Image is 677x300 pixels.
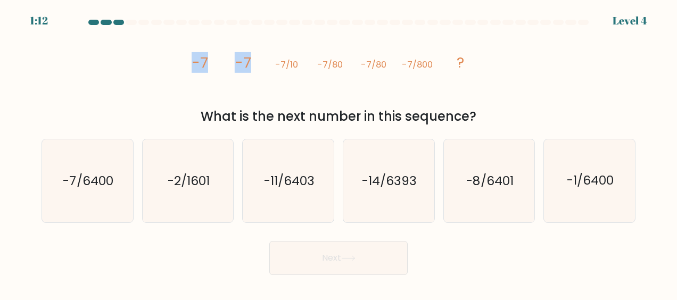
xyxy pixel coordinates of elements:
text: -7/6400 [63,172,113,189]
tspan: ? [457,52,465,73]
tspan: -7/10 [275,59,298,71]
tspan: -7/800 [402,59,433,71]
tspan: -7 [235,52,251,73]
tspan: -7/80 [317,59,343,71]
tspan: -7/80 [361,59,386,71]
text: -1/6400 [567,172,614,189]
tspan: -7 [191,52,208,73]
button: Next [269,241,408,275]
div: What is the next number in this sequence? [48,107,629,126]
text: -8/6401 [467,172,514,189]
div: Level 4 [613,13,647,29]
text: -2/1601 [168,172,210,189]
div: 1:12 [30,13,48,29]
text: -14/6393 [362,172,417,189]
text: -11/6403 [264,172,315,189]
